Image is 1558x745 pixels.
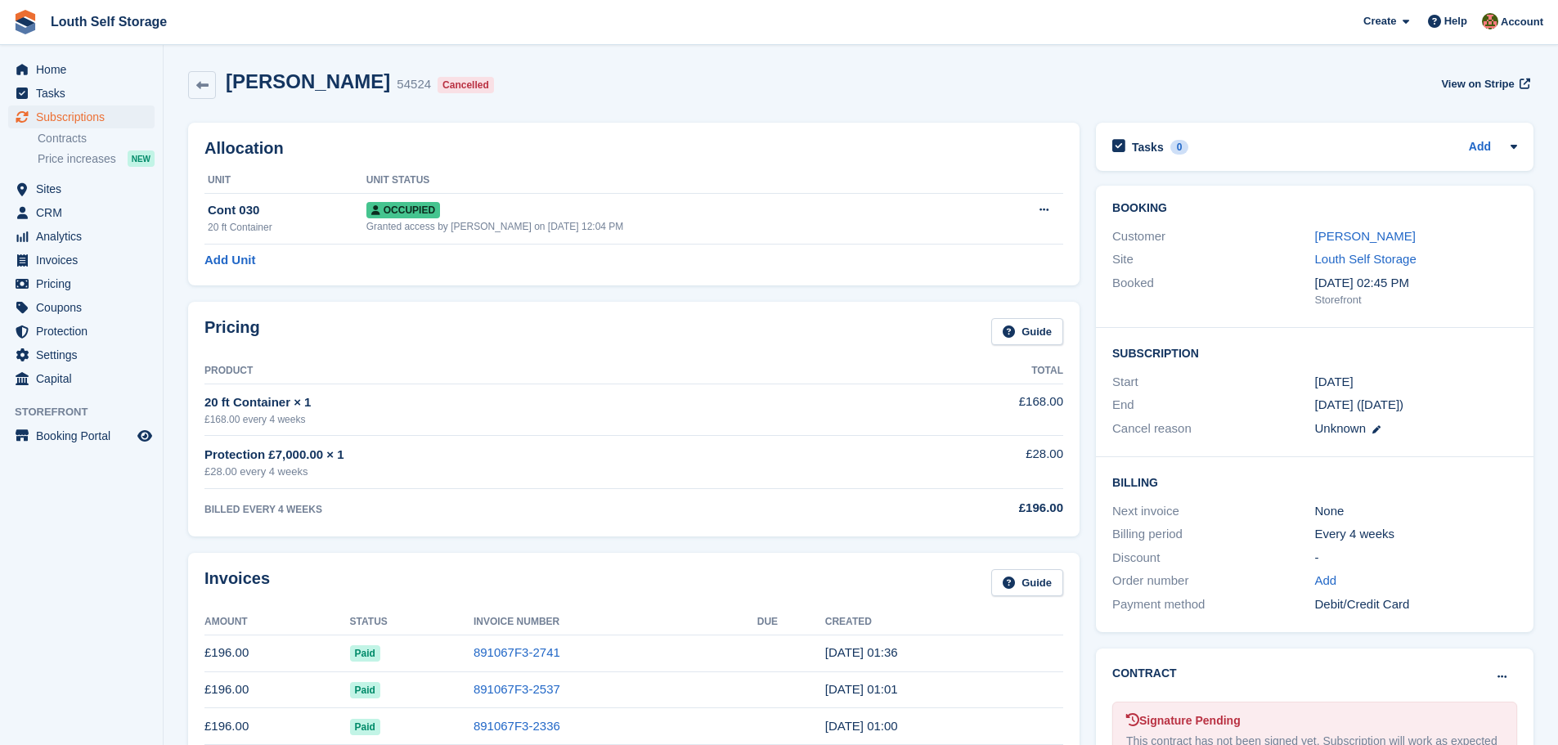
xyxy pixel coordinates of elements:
[1315,502,1517,521] div: None
[204,464,856,480] div: £28.00 every 4 weeks
[1501,14,1543,30] span: Account
[1112,473,1517,490] h2: Billing
[856,358,1063,384] th: Total
[204,502,856,517] div: BILLED EVERY 4 WEEKS
[8,272,155,295] a: menu
[856,499,1063,518] div: £196.00
[38,131,155,146] a: Contracts
[38,151,116,167] span: Price increases
[36,320,134,343] span: Protection
[1315,292,1517,308] div: Storefront
[204,251,255,270] a: Add Unit
[204,358,856,384] th: Product
[1112,595,1314,614] div: Payment method
[8,82,155,105] a: menu
[44,8,173,35] a: Louth Self Storage
[36,82,134,105] span: Tasks
[825,645,898,659] time: 2025-08-01 00:36:10 UTC
[204,139,1063,158] h2: Allocation
[1363,13,1396,29] span: Create
[204,635,350,671] td: £196.00
[1112,202,1517,215] h2: Booking
[36,177,134,200] span: Sites
[1112,227,1314,246] div: Customer
[1112,274,1314,308] div: Booked
[36,424,134,447] span: Booking Portal
[1132,140,1164,155] h2: Tasks
[474,719,560,733] a: 891067F3-2336
[208,201,366,220] div: Cont 030
[8,105,155,128] a: menu
[38,150,155,168] a: Price increases NEW
[438,77,494,93] div: Cancelled
[204,168,366,194] th: Unit
[1315,525,1517,544] div: Every 4 weeks
[8,201,155,224] a: menu
[1482,13,1498,29] img: Andy Smith
[208,220,366,235] div: 20 ft Container
[8,367,155,390] a: menu
[1315,252,1417,266] a: Louth Self Storage
[1112,502,1314,521] div: Next invoice
[36,367,134,390] span: Capital
[1444,13,1467,29] span: Help
[1112,396,1314,415] div: End
[36,225,134,248] span: Analytics
[8,249,155,272] a: menu
[204,609,350,635] th: Amount
[8,225,155,248] a: menu
[1126,712,1503,729] div: Signature Pending
[1112,525,1314,544] div: Billing period
[128,150,155,167] div: NEW
[474,609,757,635] th: Invoice Number
[474,645,560,659] a: 891067F3-2741
[397,75,431,94] div: 54524
[1112,572,1314,590] div: Order number
[8,343,155,366] a: menu
[1469,138,1491,157] a: Add
[15,404,163,420] span: Storefront
[204,671,350,708] td: £196.00
[1112,250,1314,269] div: Site
[13,10,38,34] img: stora-icon-8386f47178a22dfd0bd8f6a31ec36ba5ce8667c1dd55bd0f319d3a0aa187defe.svg
[204,708,350,745] td: £196.00
[204,569,270,596] h2: Invoices
[1435,70,1533,97] a: View on Stripe
[8,177,155,200] a: menu
[825,682,898,696] time: 2025-07-04 00:01:31 UTC
[1112,344,1517,361] h2: Subscription
[36,296,134,319] span: Coupons
[204,393,856,412] div: 20 ft Container × 1
[135,426,155,446] a: Preview store
[204,446,856,465] div: Protection £7,000.00 × 1
[36,272,134,295] span: Pricing
[1170,140,1189,155] div: 0
[1315,421,1367,435] span: Unknown
[36,105,134,128] span: Subscriptions
[1112,549,1314,568] div: Discount
[1315,572,1337,590] a: Add
[1315,397,1404,411] span: [DATE] ([DATE])
[204,412,856,427] div: £168.00 every 4 weeks
[8,424,155,447] a: menu
[825,719,898,733] time: 2025-06-06 00:00:55 UTC
[1112,373,1314,392] div: Start
[350,719,380,735] span: Paid
[36,201,134,224] span: CRM
[856,384,1063,435] td: £168.00
[350,609,474,635] th: Status
[36,58,134,81] span: Home
[1315,229,1416,243] a: [PERSON_NAME]
[366,219,981,234] div: Granted access by [PERSON_NAME] on [DATE] 12:04 PM
[1112,420,1314,438] div: Cancel reason
[8,320,155,343] a: menu
[350,682,380,698] span: Paid
[366,202,440,218] span: Occupied
[1441,76,1514,92] span: View on Stripe
[991,569,1063,596] a: Guide
[856,436,1063,489] td: £28.00
[204,318,260,345] h2: Pricing
[8,296,155,319] a: menu
[36,343,134,366] span: Settings
[825,609,1063,635] th: Created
